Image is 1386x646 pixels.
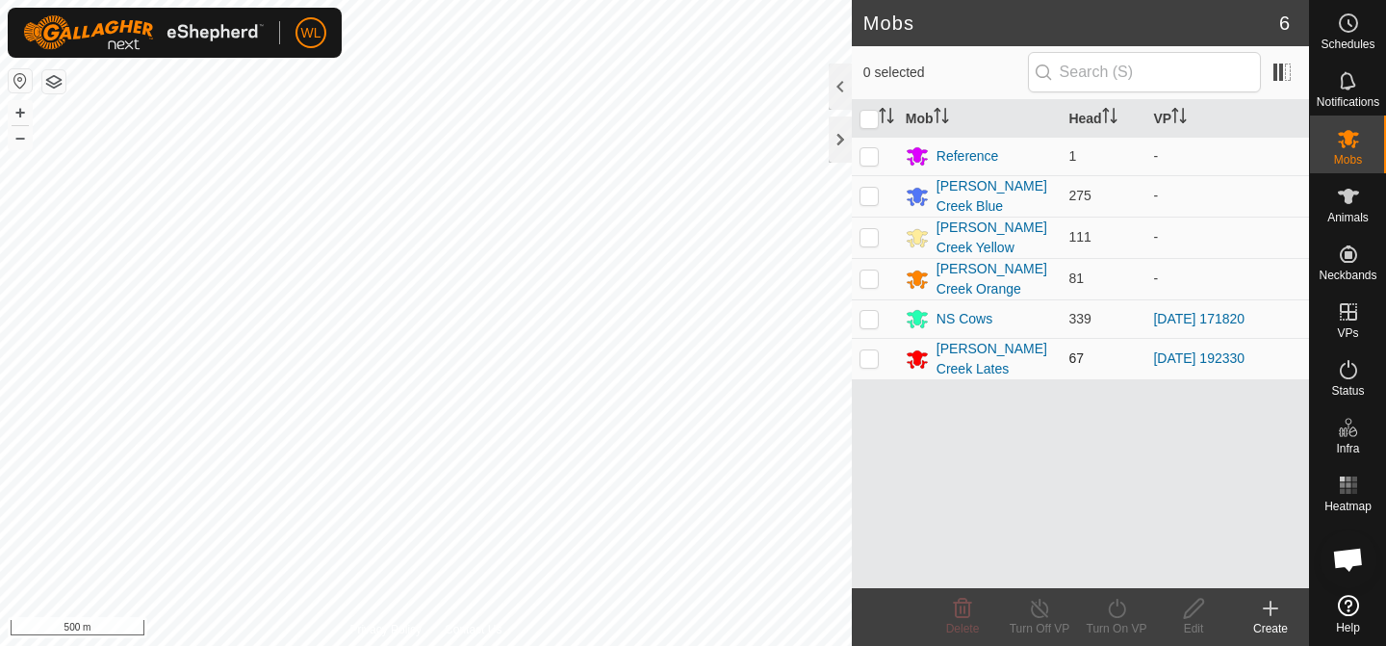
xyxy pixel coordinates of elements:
[1068,350,1084,366] span: 67
[349,621,422,638] a: Privacy Policy
[863,12,1279,35] h2: Mobs
[1153,350,1245,366] a: [DATE] 192330
[937,146,999,167] div: Reference
[1068,229,1091,245] span: 111
[1061,100,1145,138] th: Head
[1145,258,1309,299] td: -
[1001,620,1078,637] div: Turn Off VP
[1068,148,1076,164] span: 1
[937,309,992,329] div: NS Cows
[1337,327,1358,339] span: VPs
[9,101,32,124] button: +
[1324,501,1372,512] span: Heatmap
[301,23,321,43] span: WL
[1145,175,1309,217] td: -
[1145,100,1309,138] th: VP
[1068,311,1091,326] span: 339
[1319,270,1376,281] span: Neckbands
[1145,137,1309,175] td: -
[42,70,65,93] button: Map Layers
[1145,217,1309,258] td: -
[1153,311,1245,326] a: [DATE] 171820
[1078,620,1155,637] div: Turn On VP
[934,111,949,126] p-sorticon: Activate to sort
[1336,622,1360,633] span: Help
[1102,111,1117,126] p-sorticon: Activate to sort
[1321,39,1374,50] span: Schedules
[937,259,1054,299] div: [PERSON_NAME] Creek Orange
[879,111,894,126] p-sorticon: Activate to sort
[937,339,1054,379] div: [PERSON_NAME] Creek Lates
[1310,587,1386,641] a: Help
[1279,9,1290,38] span: 6
[1155,620,1232,637] div: Edit
[23,15,264,50] img: Gallagher Logo
[445,621,501,638] a: Contact Us
[1028,52,1261,92] input: Search (S)
[1320,530,1377,588] div: Open chat
[1334,154,1362,166] span: Mobs
[946,622,980,635] span: Delete
[1317,96,1379,108] span: Notifications
[1068,271,1084,286] span: 81
[863,63,1028,83] span: 0 selected
[1327,212,1369,223] span: Animals
[1232,620,1309,637] div: Create
[1171,111,1187,126] p-sorticon: Activate to sort
[898,100,1062,138] th: Mob
[1068,188,1091,203] span: 275
[1331,385,1364,397] span: Status
[9,126,32,149] button: –
[1336,443,1359,454] span: Infra
[9,69,32,92] button: Reset Map
[937,218,1054,258] div: [PERSON_NAME] Creek Yellow
[937,176,1054,217] div: [PERSON_NAME] Creek Blue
